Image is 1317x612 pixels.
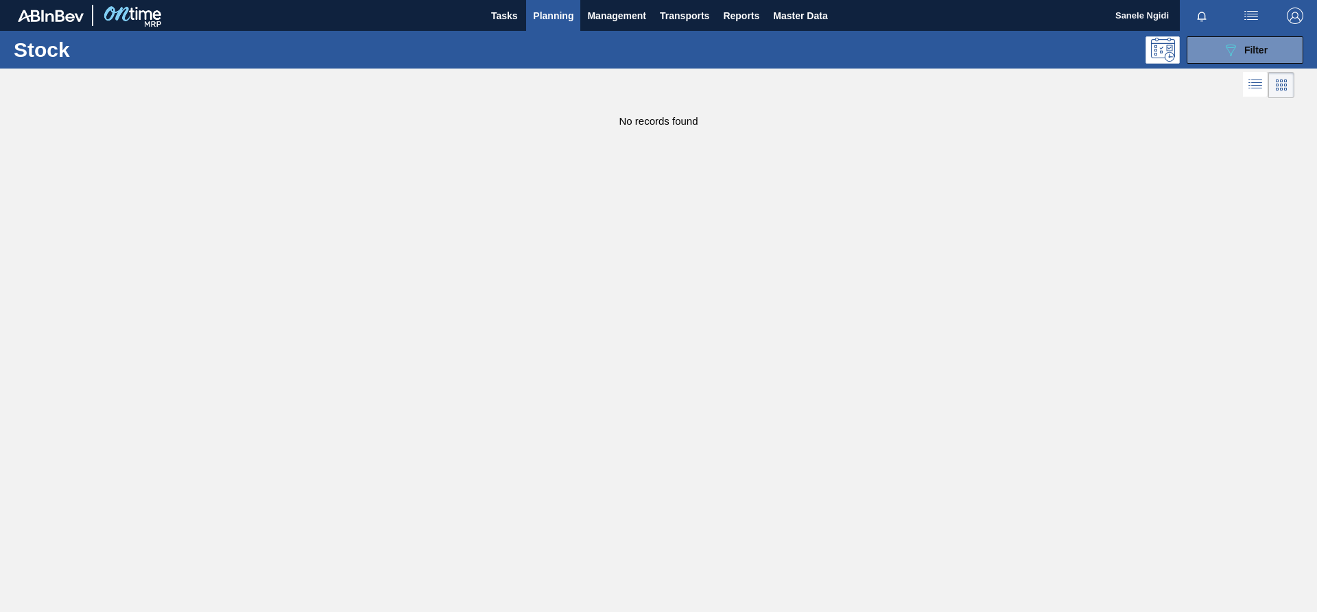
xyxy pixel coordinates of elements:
[1146,36,1180,64] div: Programming: no user selected
[723,8,759,24] span: Reports
[1180,6,1224,25] button: Notifications
[533,8,573,24] span: Planning
[1243,8,1259,24] img: userActions
[18,10,84,22] img: TNhmsLtSVTkK8tSr43FrP2fwEKptu5GPRR3wAAAABJRU5ErkJggg==
[773,8,827,24] span: Master Data
[1268,72,1294,98] div: Card Vision
[1287,8,1303,24] img: Logout
[587,8,646,24] span: Management
[1244,45,1268,56] span: Filter
[14,42,219,58] h1: Stock
[1243,72,1268,98] div: List Vision
[489,8,519,24] span: Tasks
[660,8,709,24] span: Transports
[1187,36,1303,64] button: Filter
